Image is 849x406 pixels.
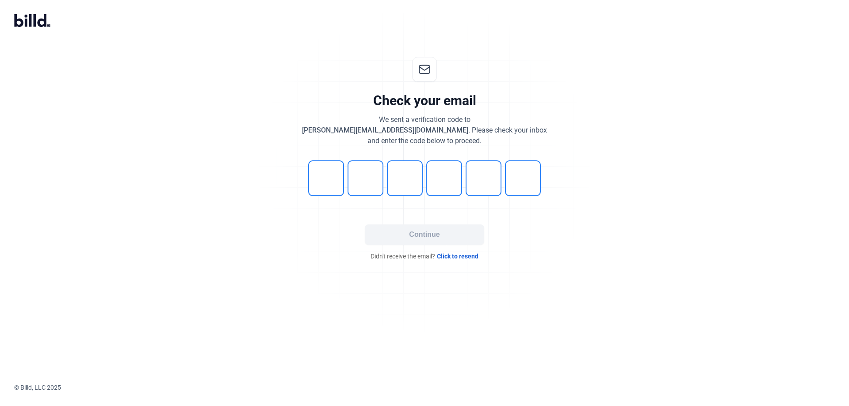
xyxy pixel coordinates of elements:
[365,224,484,245] button: Continue
[14,383,849,392] div: © Billd, LLC 2025
[373,92,476,109] div: Check your email
[292,252,557,261] div: Didn't receive the email?
[302,126,468,134] span: [PERSON_NAME][EMAIL_ADDRESS][DOMAIN_NAME]
[437,252,478,261] span: Click to resend
[302,114,547,146] div: We sent a verification code to . Please check your inbox and enter the code below to proceed.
